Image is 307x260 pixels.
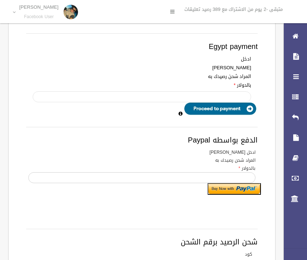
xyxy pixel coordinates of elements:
input: Submit [208,183,261,195]
h3: شحن الرصيد برقم الشحن [26,238,258,246]
small: Facebook User [19,14,58,20]
h3: الدفع بواسطه Paypal [26,136,258,144]
p: [PERSON_NAME] [19,4,58,10]
h3: Egypt payment [26,42,258,50]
